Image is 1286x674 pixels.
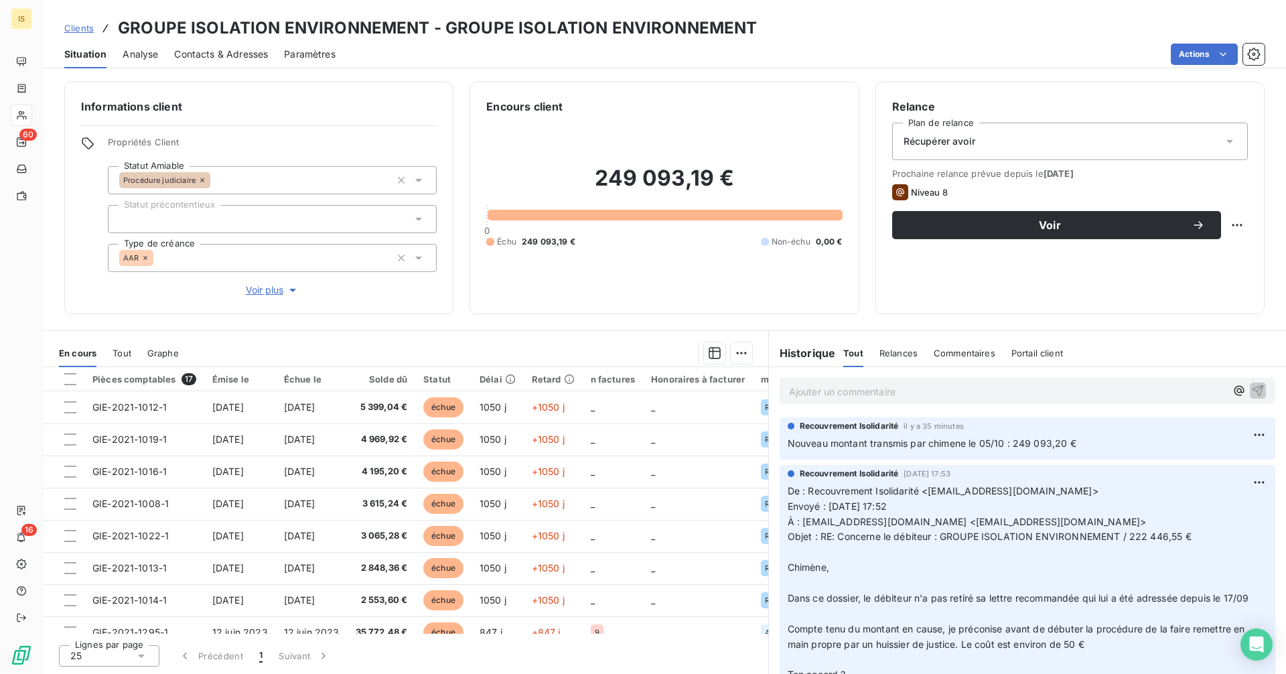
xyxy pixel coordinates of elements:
span: Prochaine relance prévue depuis le [892,168,1248,179]
span: GIE-2021-1014-1 [92,594,167,606]
button: Voir plus [108,283,437,297]
span: Objet : RE: Concerne le débiteur : GROUPE ISOLATION ENVIRONNEMENT / 222 446,55 € [788,531,1192,542]
input: Ajouter une valeur [119,213,130,225]
span: Échu [497,236,516,248]
div: Statut [423,374,463,385]
span: 25 [70,649,82,663]
span: À : [EMAIL_ADDRESS][DOMAIN_NAME] <[EMAIL_ADDRESS][DOMAIN_NAME]> [788,516,1146,527]
span: _ [591,498,595,509]
div: Pièces comptables [92,373,196,385]
span: Retiré par le PNCEE - Doublons externes [765,435,824,444]
span: [DATE] [212,530,244,541]
span: Retiré par le PNCEE - Doublons externes [765,500,824,508]
span: 0 [484,225,490,236]
span: Contacts & Adresses [174,48,268,61]
button: Actions [1171,44,1238,65]
span: Commentaires [934,348,995,358]
span: [DATE] [284,562,315,574]
span: [DATE] [212,562,244,574]
span: [DATE] [284,466,315,477]
span: _ [651,401,655,413]
span: Graphe [147,348,179,358]
button: 1 [251,642,271,670]
span: De : Recouvrement Isolidarité <[EMAIL_ADDRESS][DOMAIN_NAME]> [788,485,1098,496]
span: [DATE] [284,401,315,413]
div: Solde dû [356,374,408,385]
div: motif de la demande [761,374,851,385]
h6: Informations client [81,98,437,115]
span: échue [423,590,463,610]
span: +1050 j [532,401,565,413]
div: Honoraires à facturer [651,374,745,385]
span: Recouvrement Isolidarité [800,468,899,480]
span: GIE-2021-1012-1 [92,401,167,413]
span: 1 [259,649,263,663]
span: Récupérer avoir [904,135,975,148]
span: 9 [595,628,599,636]
span: GIE-2021-1019-1 [92,433,167,445]
span: _ [591,401,595,413]
span: GIE-2021-1295-1 [92,626,168,638]
span: En cours [59,348,96,358]
span: échue [423,397,463,417]
span: AAR [123,254,139,262]
span: Aucune installation - FAUX dossier [765,628,824,636]
span: _ [651,626,655,638]
a: Clients [64,21,94,35]
span: 4 969,92 € [356,433,408,446]
span: Clients [64,23,94,33]
span: _ [591,433,595,445]
h3: GROUPE ISOLATION ENVIRONNEMENT - GROUPE ISOLATION ENVIRONNEMENT [118,16,757,40]
span: 847 j [480,626,502,638]
span: 4 195,20 € [356,465,408,478]
span: Procédure judiciaire [123,176,196,184]
span: échue [423,526,463,546]
span: 3 615,24 € [356,497,408,511]
span: GIE-2021-1022-1 [92,530,169,541]
span: _ [651,466,655,477]
span: 12 juin 2023 [212,626,268,638]
span: 249 093,19 € [522,236,575,248]
div: Délai [480,374,516,385]
span: +1050 j [532,498,565,509]
div: n factures [591,374,636,385]
span: Tout [843,348,863,358]
span: GIE-2021-1016-1 [92,466,167,477]
span: GIE-2021-1008-1 [92,498,169,509]
span: Voir [908,220,1192,230]
span: [DATE] [1044,168,1074,179]
span: Propriétés Client [108,137,437,155]
span: 3 065,28 € [356,529,408,543]
button: Précédent [170,642,251,670]
span: Niveau 8 [911,187,948,198]
span: 1050 j [480,562,506,574]
span: 2 553,60 € [356,594,408,607]
span: 1050 j [480,530,506,541]
span: Retiré par le PNCEE - Doublons externes [765,532,824,540]
span: Paramètres [284,48,336,61]
span: +1050 j [532,466,565,477]
span: Retiré par le PNCEE - Doublons externes [765,596,824,604]
span: [DATE] [284,433,315,445]
span: Dans ce dossier, le débiteur n'a pas retiré sa lettre recommandée qui lui a été adressée depuis l... [788,592,1249,604]
span: échue [423,494,463,514]
span: [DATE] [212,401,244,413]
span: GIE-2021-1013-1 [92,562,167,574]
span: +1050 j [532,530,565,541]
span: Portail client [1011,348,1063,358]
span: 17 [182,373,196,385]
h2: 249 093,19 € [486,165,842,205]
span: Retiré par le PNCEE - Doublons externes [765,403,824,411]
span: _ [591,562,595,574]
span: +1050 j [532,562,565,574]
h6: Encours client [486,98,563,115]
span: 5 399,04 € [356,401,408,414]
span: Voir plus [246,283,299,297]
span: Chimène, [788,561,829,573]
span: 12 juin 2023 [284,626,340,638]
span: 16 [21,524,37,536]
span: il y a 35 minutes [904,422,964,430]
span: +847 j [532,626,561,638]
span: [DATE] [212,466,244,477]
span: Analyse [123,48,158,61]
